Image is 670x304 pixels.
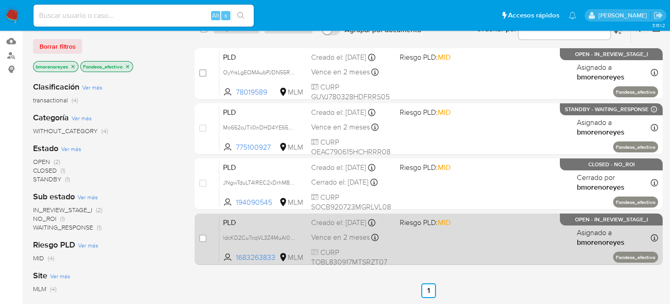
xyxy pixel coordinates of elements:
p: brenda.morenoreyes@mercadolibre.com.mx [598,11,650,20]
a: Salir [653,11,663,20]
a: Notificaciones [569,11,576,19]
span: 3.161.2 [652,22,665,29]
button: search-icon [231,9,250,22]
input: Buscar usuario o caso... [33,10,254,22]
span: Alt [212,11,219,20]
span: Accesos rápidos [508,11,559,20]
span: s [224,11,227,20]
